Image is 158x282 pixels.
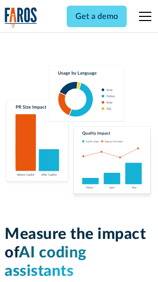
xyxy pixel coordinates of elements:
h1: Measure the impact of [5,225,153,280]
a: Get a demo [67,6,127,27]
span: AI coding assistants [5,245,87,279]
a: home [5,7,37,28]
img: Logo of the analytics and reporting company Faros. [5,7,37,28]
img: Charts tracking GitHub Copilot's usage and impact on velocity and quality [5,66,153,200]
